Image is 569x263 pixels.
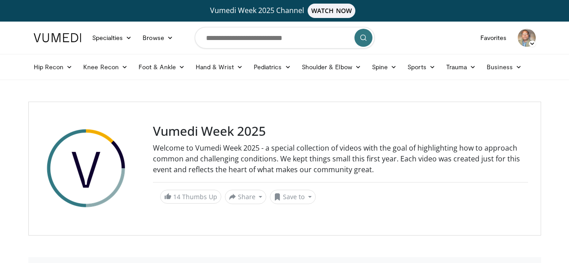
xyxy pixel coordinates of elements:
[160,190,221,204] a: 14 Thumbs Up
[78,58,133,76] a: Knee Recon
[153,124,528,139] h3: Vumedi Week 2025
[137,29,179,47] a: Browse
[248,58,296,76] a: Pediatrics
[402,58,441,76] a: Sports
[225,190,267,204] button: Share
[481,58,527,76] a: Business
[296,58,367,76] a: Shoulder & Elbow
[195,27,375,49] input: Search topics, interventions
[34,33,81,42] img: VuMedi Logo
[190,58,248,76] a: Hand & Wrist
[518,29,536,47] img: Avatar
[87,29,138,47] a: Specialties
[153,143,528,175] div: Welcome to Vumedi Week 2025 - a special collection of videos with the goal of highlighting how to...
[441,58,482,76] a: Trauma
[270,190,316,204] button: Save to
[367,58,402,76] a: Spine
[173,192,180,201] span: 14
[35,4,534,18] a: Vumedi Week 2025 ChannelWATCH NOW
[133,58,190,76] a: Foot & Ankle
[475,29,512,47] a: Favorites
[308,4,355,18] span: WATCH NOW
[28,58,78,76] a: Hip Recon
